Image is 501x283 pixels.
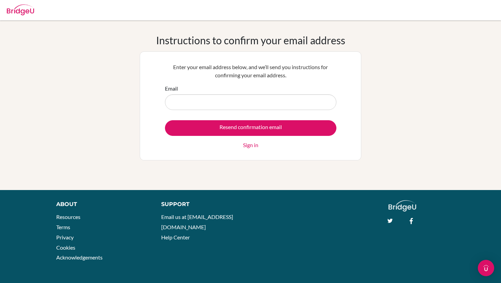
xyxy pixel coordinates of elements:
[165,84,178,93] label: Email
[243,141,258,149] a: Sign in
[161,234,190,240] a: Help Center
[165,120,336,136] input: Resend confirmation email
[56,200,146,208] div: About
[161,214,233,230] a: Email us at [EMAIL_ADDRESS][DOMAIN_NAME]
[56,214,80,220] a: Resources
[161,200,244,208] div: Support
[165,63,336,79] p: Enter your email address below, and we’ll send you instructions for confirming your email address.
[56,254,103,261] a: Acknowledgements
[7,4,34,15] img: Bridge-U
[389,200,416,211] img: logo_white@2x-f4f0deed5e89b7ecb1c2cc34c3e3d731f90f0f143d5ea2071677605dd97b5244.png
[56,244,75,251] a: Cookies
[56,224,70,230] a: Terms
[478,260,494,276] div: Open Intercom Messenger
[56,234,74,240] a: Privacy
[156,34,345,46] h1: Instructions to confirm your email address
